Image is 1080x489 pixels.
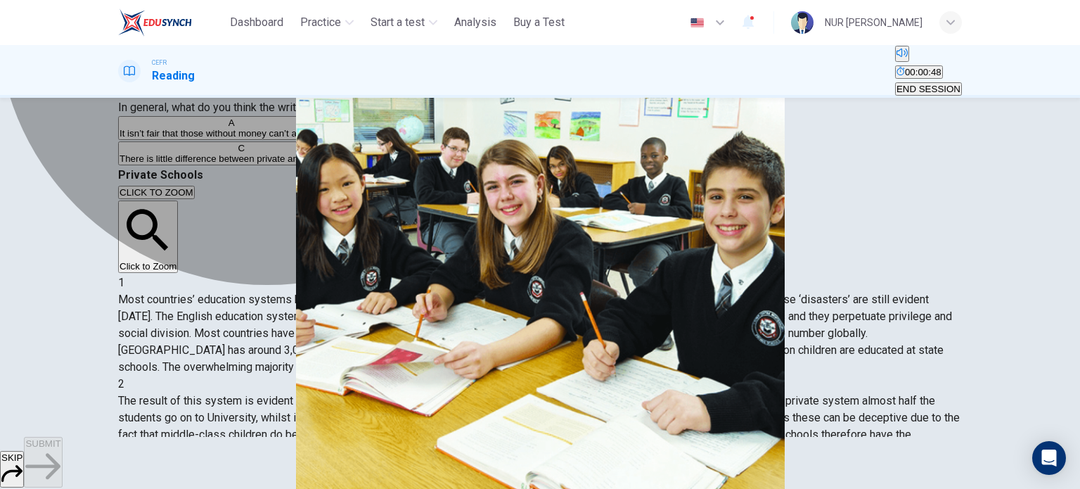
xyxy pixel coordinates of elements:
span: Dashboard [230,14,283,31]
span: CEFR [152,58,167,68]
div: Open Intercom Messenger [1032,441,1066,475]
img: Profile picture [791,11,814,34]
a: ELTC logo [118,8,224,37]
span: 00:00:48 [905,67,941,77]
button: Analysis [449,10,502,35]
div: Hide [895,63,962,80]
button: Dashboard [224,10,289,35]
button: Practice [295,10,359,35]
div: Mute [895,46,962,63]
span: Buy a Test [513,14,565,31]
h1: Reading [152,68,195,84]
img: en [688,18,706,28]
button: END SESSION [895,82,962,96]
div: NUR [PERSON_NAME] [825,14,922,31]
img: ELTC logo [118,8,192,37]
button: 00:00:48 [895,65,943,79]
button: Buy a Test [508,10,570,35]
span: END SESSION [896,84,960,94]
span: Practice [300,14,341,31]
span: Start a test [371,14,425,31]
button: Start a test [365,10,443,35]
span: Analysis [454,14,496,31]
